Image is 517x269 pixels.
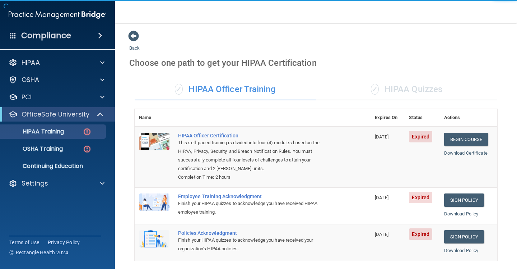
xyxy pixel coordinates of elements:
img: danger-circle.6113f641.png [83,127,92,136]
div: This self-paced training is divided into four (4) modules based on the HIPAA, Privacy, Security, ... [178,138,335,173]
div: HIPAA Officer Training [135,79,316,100]
a: OfficeSafe University [9,110,104,119]
span: ✓ [371,84,379,95]
a: Privacy Policy [48,239,80,246]
div: Choose one path to get your HIPAA Certification [129,53,503,73]
a: HIPAA [9,58,104,67]
div: Finish your HIPAA quizzes to acknowledge you have received HIPAA employee training. [178,199,335,216]
p: OSHA Training [5,145,63,152]
p: HIPAA Training [5,128,64,135]
a: HIPAA Officer Certification [178,133,335,138]
span: Expired [409,131,432,142]
p: Settings [22,179,48,188]
img: PMB logo [9,8,106,22]
span: [DATE] [375,195,388,200]
p: OfficeSafe University [22,110,89,119]
div: Employee Training Acknowledgment [178,193,335,199]
a: Download Policy [444,211,479,216]
a: Sign Policy [444,230,484,243]
th: Expires On [371,109,405,127]
a: Begin Course [444,133,488,146]
p: Continuing Education [5,163,103,170]
span: Expired [409,228,432,240]
a: OSHA [9,76,104,84]
span: Expired [409,192,432,203]
span: [DATE] [375,232,388,237]
a: Settings [9,179,104,188]
a: PCI [9,93,104,101]
th: Name [135,109,174,127]
div: Completion Time: 2 hours [178,173,335,182]
a: Download Certificate [444,150,488,156]
div: Policies Acknowledgment [178,230,335,236]
div: Finish your HIPAA quizzes to acknowledge you have received your organization’s HIPAA policies. [178,236,335,253]
img: danger-circle.6113f641.png [83,145,92,154]
a: Sign Policy [444,193,484,207]
a: Terms of Use [9,239,39,246]
th: Actions [440,109,497,127]
span: Ⓒ Rectangle Health 2024 [9,249,68,256]
span: ✓ [175,84,183,95]
a: Back [129,37,140,51]
p: PCI [22,93,32,101]
a: Download Policy [444,248,479,253]
th: Status [405,109,439,127]
p: OSHA [22,76,39,84]
div: HIPAA Quizzes [316,79,497,100]
h4: Compliance [21,31,71,41]
span: [DATE] [375,134,388,140]
p: HIPAA [22,58,40,67]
